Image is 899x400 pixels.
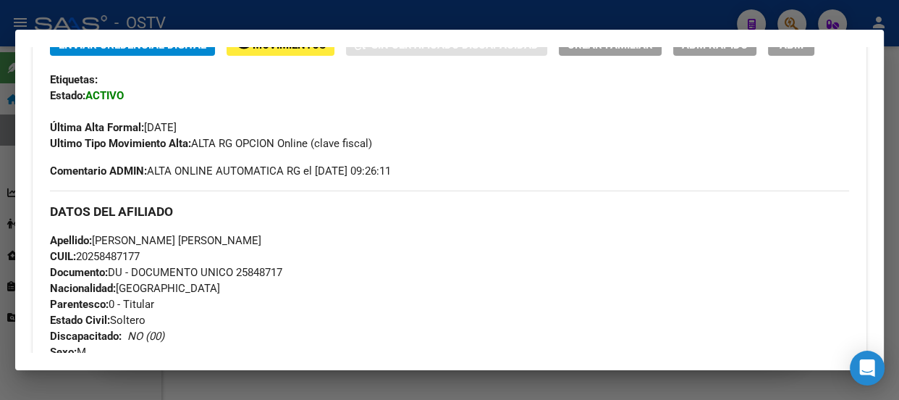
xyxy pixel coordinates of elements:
[50,89,85,102] strong: Estado:
[50,163,391,179] span: ALTA ONLINE AUTOMATICA RG el [DATE] 09:26:11
[50,234,261,247] span: [PERSON_NAME] [PERSON_NAME]
[50,121,177,134] span: [DATE]
[50,266,108,279] strong: Documento:
[50,73,98,86] strong: Etiquetas:
[50,121,144,134] strong: Última Alta Formal:
[50,266,282,279] span: DU - DOCUMENTO UNICO 25848717
[50,346,86,359] span: M
[127,330,164,343] i: NO (00)
[50,314,110,327] strong: Estado Civil:
[50,137,191,150] strong: Ultimo Tipo Movimiento Alta:
[50,234,92,247] strong: Apellido:
[50,164,147,178] strong: Comentario ADMIN:
[850,351,885,386] div: Open Intercom Messenger
[50,346,77,359] strong: Sexo:
[50,204,849,220] h3: DATOS DEL AFILIADO
[50,282,116,295] strong: Nacionalidad:
[50,282,220,295] span: [GEOGRAPHIC_DATA]
[50,250,140,263] span: 20258487177
[50,298,154,311] span: 0 - Titular
[50,250,76,263] strong: CUIL:
[50,330,122,343] strong: Discapacitado:
[50,137,372,150] span: ALTA RG OPCION Online (clave fiscal)
[85,89,124,102] strong: ACTIVO
[50,314,145,327] span: Soltero
[50,298,109,311] strong: Parentesco:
